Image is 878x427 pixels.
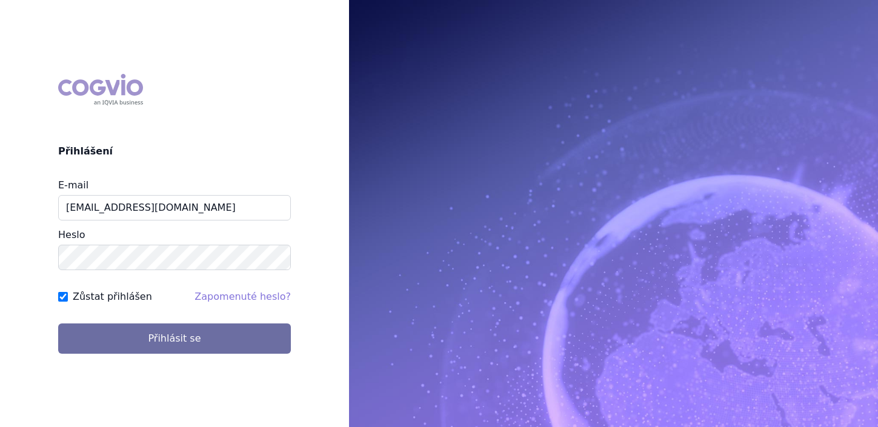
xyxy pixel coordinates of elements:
[58,179,88,191] label: E-mail
[58,74,143,105] div: COGVIO
[58,229,85,240] label: Heslo
[73,290,152,304] label: Zůstat přihlášen
[195,291,291,302] a: Zapomenuté heslo?
[58,323,291,354] button: Přihlásit se
[58,144,291,159] h2: Přihlášení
